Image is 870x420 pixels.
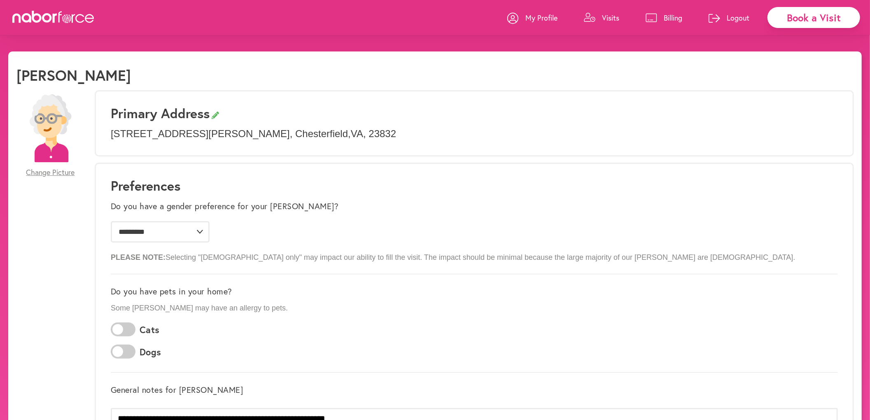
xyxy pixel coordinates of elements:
a: Visits [584,5,619,30]
a: My Profile [507,5,557,30]
b: PLEASE NOTE: [111,253,166,261]
div: Book a Visit [767,7,860,28]
h1: Preferences [111,178,838,194]
p: Logout [727,13,749,23]
p: Some [PERSON_NAME] may have an allergy to pets. [111,304,838,313]
p: [STREET_ADDRESS][PERSON_NAME] , Chesterfield , VA , 23832 [111,128,838,140]
label: Cats [140,324,160,335]
label: Dogs [140,347,161,357]
p: Selecting "[DEMOGRAPHIC_DATA] only" may impact our ability to fill the visit. The impact should b... [111,247,838,262]
p: Visits [602,13,619,23]
label: Do you have pets in your home? [111,287,232,296]
p: My Profile [525,13,557,23]
h3: Primary Address [111,105,838,121]
h1: [PERSON_NAME] [16,66,131,84]
label: General notes for [PERSON_NAME] [111,385,243,395]
p: Billing [664,13,682,23]
a: Logout [709,5,749,30]
span: Change Picture [26,168,75,177]
label: Do you have a gender preference for your [PERSON_NAME]? [111,201,339,211]
a: Billing [646,5,682,30]
img: efc20bcf08b0dac87679abea64c1faab.png [16,94,84,162]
